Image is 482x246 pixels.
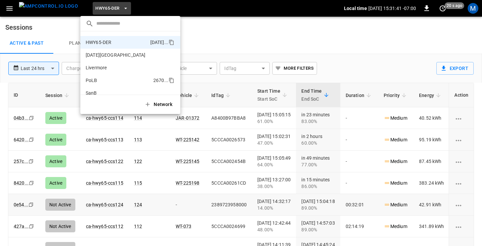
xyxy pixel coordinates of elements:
p: Livermore [86,64,152,71]
p: PoLB [86,77,151,84]
div: copy [168,38,175,46]
p: HWY65-DER [86,39,148,46]
button: Network [140,98,178,111]
p: [DATE][GEOGRAPHIC_DATA] [86,52,151,58]
div: copy [168,76,175,84]
p: SanB [86,90,151,96]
